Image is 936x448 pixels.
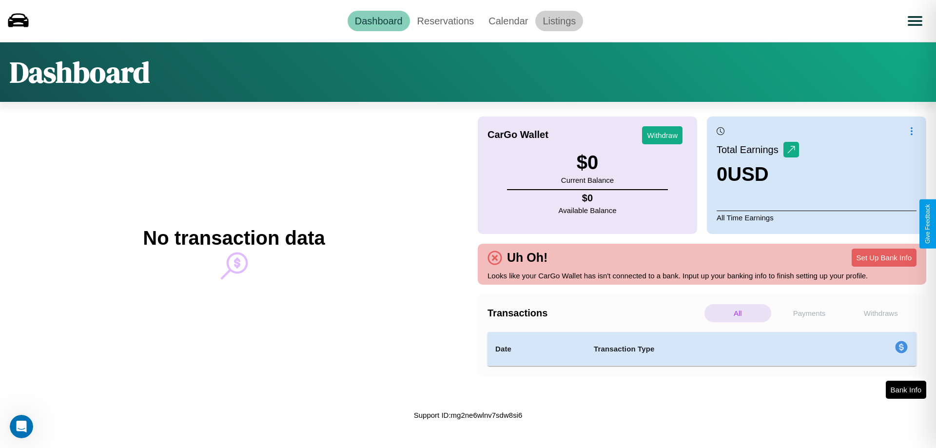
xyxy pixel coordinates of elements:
a: Dashboard [348,11,410,31]
button: Set Up Bank Info [852,249,916,267]
p: All Time Earnings [717,211,916,224]
h1: Dashboard [10,52,150,92]
h4: Date [495,343,578,355]
button: Withdraw [642,126,682,144]
p: Withdraws [847,304,914,322]
p: Total Earnings [717,141,783,158]
div: Give Feedback [924,204,931,244]
table: simple table [487,332,916,366]
h4: Uh Oh! [502,251,552,265]
h4: $ 0 [559,193,617,204]
a: Calendar [481,11,535,31]
h3: 0 USD [717,163,799,185]
button: Open menu [901,7,929,35]
iframe: Intercom live chat [10,415,33,438]
h2: No transaction data [143,227,325,249]
a: Reservations [410,11,482,31]
h4: CarGo Wallet [487,129,548,140]
p: Available Balance [559,204,617,217]
button: Bank Info [886,381,926,399]
a: Listings [535,11,583,31]
p: Current Balance [561,174,614,187]
p: All [704,304,771,322]
h4: Transactions [487,308,702,319]
p: Payments [776,304,843,322]
p: Support ID: mg2ne6wlnv7sdw8si6 [414,409,523,422]
h3: $ 0 [561,152,614,174]
h4: Transaction Type [594,343,815,355]
p: Looks like your CarGo Wallet has isn't connected to a bank. Input up your banking info to finish ... [487,269,916,282]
